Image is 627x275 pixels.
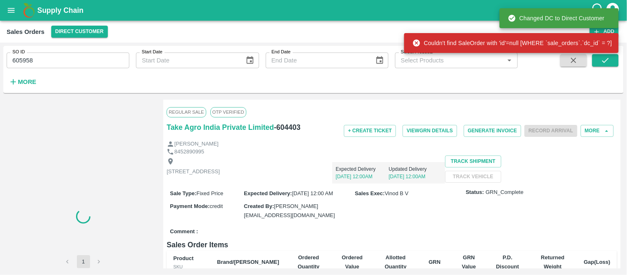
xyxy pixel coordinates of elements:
button: Choose date [242,53,258,68]
b: GRN [429,259,441,265]
b: GRN Value [462,254,476,270]
button: Open [504,55,515,66]
label: Created By : [244,203,274,209]
span: [DATE] 12:00 AM [292,190,333,196]
button: Select DC [51,26,108,38]
b: Returned Weight [541,254,565,270]
p: [DATE] 12:00AM [336,173,389,180]
button: More [7,75,38,89]
b: Ordered Value [342,254,363,270]
label: Start Date [142,49,162,55]
strong: More [18,79,36,85]
div: customer-support [591,3,606,18]
h6: - 604403 [274,122,300,133]
b: Brand/[PERSON_NAME] [217,259,279,265]
button: Choose date [372,53,388,68]
b: Product [173,255,193,261]
input: End Date [266,53,369,68]
label: Sale Type : [170,190,196,196]
span: GRN_Complete [486,189,524,196]
label: Comment : [170,228,198,236]
p: Updated Delivery [389,165,442,173]
div: account of current user [606,2,620,19]
span: credit [210,203,223,209]
p: [DATE] 12:00AM [389,173,442,180]
button: More [581,125,614,137]
input: Select Products [398,55,502,66]
div: Changed DC to Direct Customer [508,11,605,26]
b: P.D. Discount [496,254,519,270]
span: [PERSON_NAME][EMAIL_ADDRESS][DOMAIN_NAME] [244,203,335,218]
button: ViewGRN Details [403,125,457,137]
p: [PERSON_NAME] [174,140,219,148]
span: Please dispatch the trip before ending [524,127,577,134]
button: page 1 [77,255,90,268]
h6: Sales Order Items [167,239,617,251]
label: Status: [466,189,484,196]
b: Supply Chain [37,6,83,14]
p: [STREET_ADDRESS] [167,168,220,176]
nav: pagination navigation [60,255,107,268]
div: Sales Orders [7,26,45,37]
div: SKU [173,263,204,270]
b: Gap(Loss) [584,259,610,265]
label: Sales Exec : [355,190,385,196]
a: Supply Chain [37,5,591,16]
button: Track Shipment [445,155,501,167]
a: Take Agro India Private Limited [167,122,274,133]
b: Ordered Quantity [298,254,319,270]
label: Expected Delivery : [244,190,292,196]
input: Start Date [136,53,239,68]
button: + Create Ticket [344,125,396,137]
div: Couldn't find SaleOrder with 'id'=null [WHERE `sale_orders`.`dc_id` = ?] [412,36,612,50]
span: OTP VERIFIED [210,107,246,117]
span: Vinod B V [385,190,409,196]
input: Enter SO ID [7,53,129,68]
span: Fixed Price [196,190,223,196]
button: Generate Invoice [464,125,521,137]
b: Allotted Quantity [385,254,407,270]
label: Payment Mode : [170,203,210,209]
label: End Date [272,49,291,55]
label: Select Products [401,49,433,55]
span: Regular Sale [167,107,206,117]
img: logo [21,2,37,19]
p: 8452890995 [174,148,204,156]
p: Expected Delivery [336,165,389,173]
button: open drawer [2,1,21,20]
label: SO ID [12,49,25,55]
